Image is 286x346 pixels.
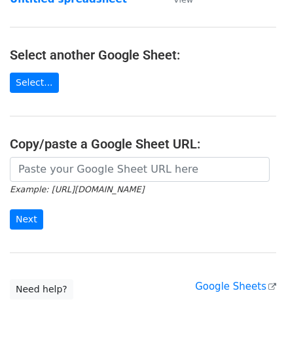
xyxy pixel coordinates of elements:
h4: Select another Google Sheet: [10,47,276,63]
input: Paste your Google Sheet URL here [10,157,270,182]
input: Next [10,209,43,230]
h4: Copy/paste a Google Sheet URL: [10,136,276,152]
iframe: Chat Widget [221,283,286,346]
small: Example: [URL][DOMAIN_NAME] [10,184,144,194]
a: Need help? [10,279,73,300]
a: Select... [10,73,59,93]
a: Google Sheets [195,281,276,292]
